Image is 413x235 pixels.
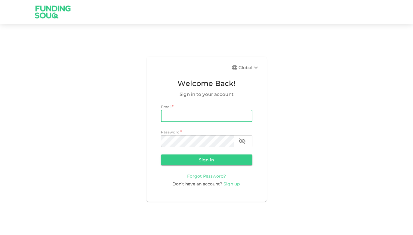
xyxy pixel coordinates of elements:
span: Welcome Back! [161,78,252,89]
a: Forgot Password? [187,173,226,179]
button: Sign in [161,154,252,165]
div: Global [239,64,260,71]
input: password [161,135,234,147]
span: Email [161,105,172,109]
input: email [161,110,252,122]
span: Don’t have an account? [172,181,222,187]
span: Sign up [223,181,240,187]
span: Sign in to your account [161,91,252,98]
span: Password [161,130,180,134]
